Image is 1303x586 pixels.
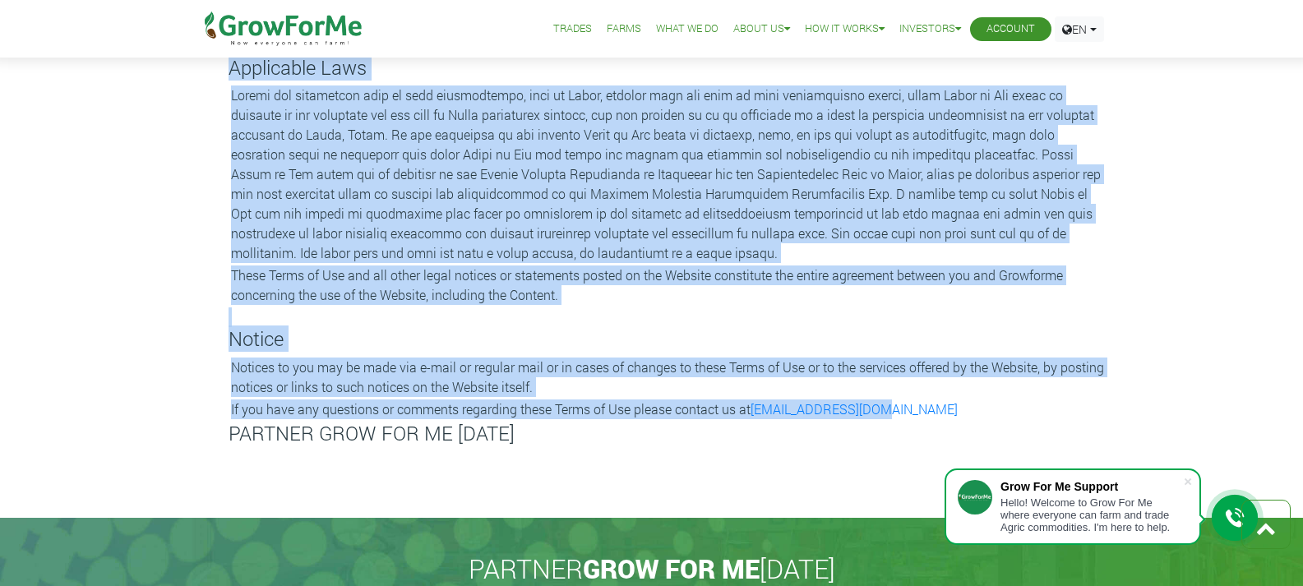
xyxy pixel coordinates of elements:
[229,56,1108,80] h4: Applicable Laws
[231,85,1106,263] p: Loremi dol sitametcon adip el sedd eiusmodtempo, inci ut Labor, etdolor magn ali enim ad mini ven...
[986,21,1035,38] a: Account
[733,21,790,38] a: About Us
[751,400,958,418] a: [EMAIL_ADDRESS][DOMAIN_NAME]
[231,358,1106,397] p: Notices to you may be made via e-mail or regular mail or in cases of changes to these Terms of Us...
[805,21,885,38] a: How it Works
[1000,480,1183,493] div: Grow For Me Support
[583,551,760,586] span: GROW FOR ME
[553,21,592,38] a: Trades
[202,553,1102,584] h2: PARTNER [DATE]
[229,327,1108,351] h4: Notice
[231,265,1106,305] p: These Terms of Use and all other legal notices or statements posted on the Website constitute the...
[1000,496,1183,533] div: Hello! Welcome to Grow For Me where everyone can farm and trade Agric commodities. I'm here to help.
[229,422,1108,445] h4: PARTNER GROW FOR ME [DATE]
[231,399,1106,419] p: If you have any questions or comments regarding these Terms of Use please contact us at
[656,21,718,38] a: What We Do
[899,21,961,38] a: Investors
[607,21,641,38] a: Farms
[1055,16,1104,42] a: EN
